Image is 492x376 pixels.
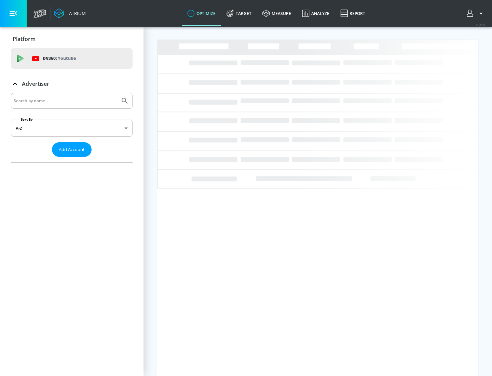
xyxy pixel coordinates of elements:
[11,48,133,69] div: DV360: Youtube
[59,146,85,153] span: Add Account
[13,35,36,43] p: Platform
[11,74,133,93] div: Advertiser
[182,1,221,26] a: optimize
[22,80,49,88] p: Advertiser
[297,1,335,26] a: Analyze
[11,157,133,162] nav: list of Advertiser
[54,8,86,18] a: Atrium
[43,55,76,62] p: DV360:
[335,1,371,26] a: Report
[58,55,76,62] p: Youtube
[19,117,34,122] label: Sort By
[257,1,297,26] a: measure
[14,96,117,105] input: Search by name
[52,142,92,157] button: Add Account
[221,1,257,26] a: Target
[11,120,133,137] div: A-Z
[476,23,485,26] span: v 4.24.0
[11,93,133,162] div: Advertiser
[66,10,86,16] div: Atrium
[11,29,133,49] div: Platform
